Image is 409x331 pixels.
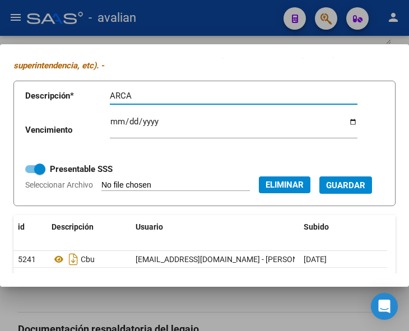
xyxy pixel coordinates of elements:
span: Guardar [326,180,365,190]
p: Vencimiento [25,124,110,137]
i: Descargar documento [66,250,81,268]
datatable-header-cell: id [13,215,47,252]
span: [DATE] [304,255,327,264]
span: Eliminar [266,180,304,190]
span: Seleccionar Archivo [25,180,93,189]
div: Open Intercom Messenger [371,293,398,320]
datatable-header-cell: Descripción [47,215,131,252]
span: [EMAIL_ADDRESS][DOMAIN_NAME] - [PERSON_NAME] [136,255,326,264]
span: Subido [304,222,329,231]
span: id [18,222,25,231]
p: Descripción [25,90,110,102]
span: Usuario [136,222,163,231]
button: Guardar [319,176,372,194]
span: Cbu [81,255,95,264]
datatable-header-cell: Usuario [131,215,299,252]
span: Descripción [52,222,94,231]
strong: Presentable SSS [50,164,113,174]
button: Eliminar [259,176,310,193]
span: 5241 [18,255,36,264]
datatable-header-cell: Subido [299,215,383,252]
